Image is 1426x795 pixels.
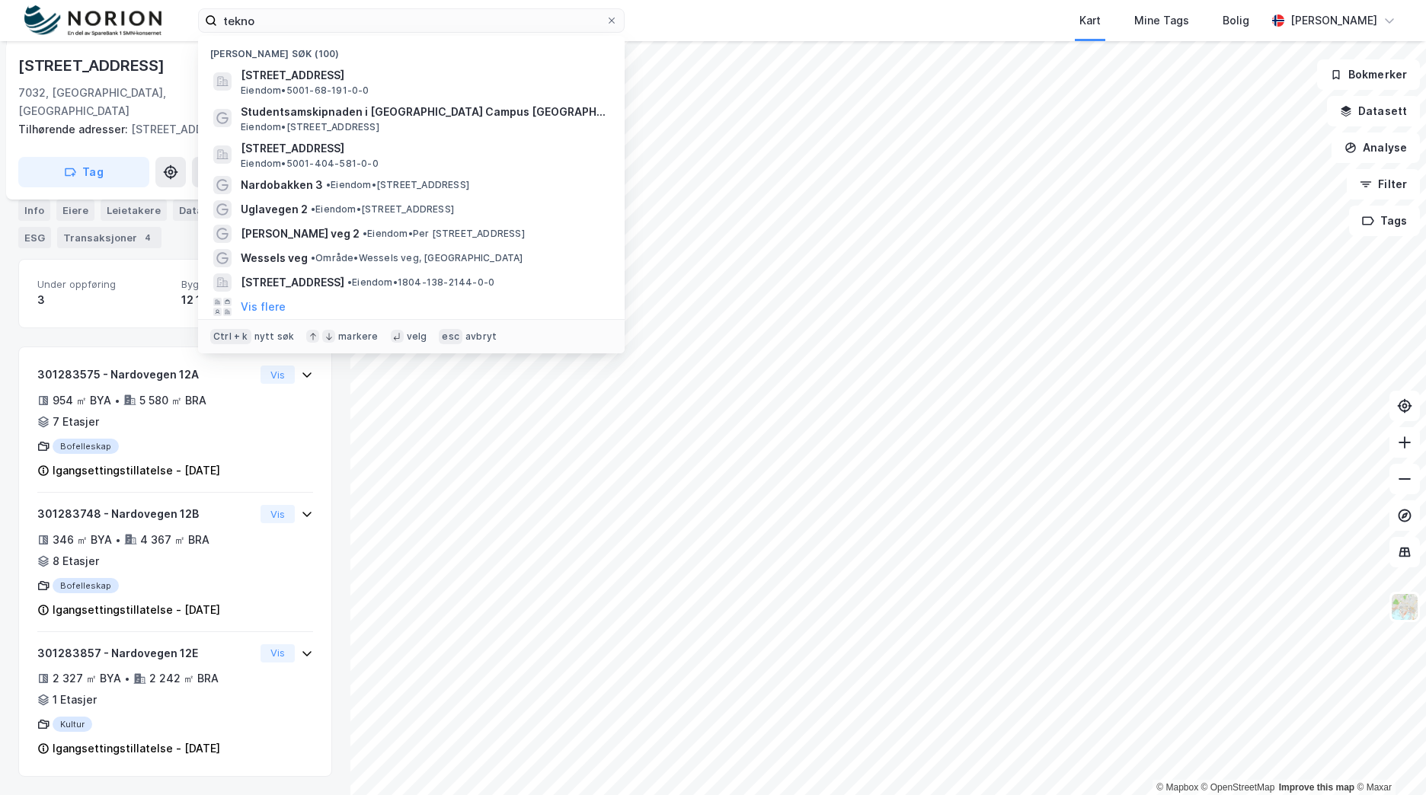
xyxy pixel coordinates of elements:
div: [STREET_ADDRESS] [18,53,168,78]
span: • [311,252,315,263]
span: [STREET_ADDRESS] [241,66,606,85]
div: 1 Etasjer [53,691,97,709]
div: Igangsettingstillatelse - [DATE] [53,461,220,480]
div: 301283748 - Nardovegen 12B [37,505,254,523]
a: Mapbox [1156,782,1198,793]
iframe: Chat Widget [1350,722,1426,795]
img: Z [1390,592,1419,621]
input: Søk på adresse, matrikkel, gårdeiere, leietakere eller personer [217,9,606,32]
div: 3 [37,291,169,309]
div: Kart [1079,11,1101,30]
div: • [124,672,130,685]
div: 8 Etasjer [53,552,99,570]
div: 301283575 - Nardovegen 12A [37,366,254,384]
button: Vis [261,644,295,662]
img: norion-logo.80e7a08dc31c2e691866.png [24,5,161,37]
div: Transaksjoner [57,227,161,248]
a: Improve this map [1279,782,1354,793]
span: • [363,228,367,239]
div: 2 327 ㎡ BYA [53,669,121,688]
div: 346 ㎡ BYA [53,531,112,549]
span: Studentsamskipnaden i [GEOGRAPHIC_DATA] Campus [GEOGRAPHIC_DATA] [241,103,606,121]
button: Vis [261,505,295,523]
div: 954 ㎡ BYA [53,391,111,410]
span: • [347,276,352,288]
div: 7032, [GEOGRAPHIC_DATA], [GEOGRAPHIC_DATA] [18,84,216,120]
span: Nardobakken 3 [241,176,323,194]
button: Vis flere [241,298,286,316]
span: Eiendom • 1804-138-2144-0-0 [347,276,494,289]
span: • [311,203,315,215]
div: Igangsettingstillatelse - [DATE] [53,601,220,619]
div: Igangsettingstillatelse - [DATE] [53,739,220,758]
span: • [326,179,331,190]
button: Analyse [1332,132,1420,163]
button: Tag [18,157,149,187]
div: Leietakere [101,200,167,221]
span: Eiendom • [STREET_ADDRESS] [326,179,469,191]
span: Bygningsareal [181,278,313,291]
div: 5 580 ㎡ BRA [139,391,206,410]
div: 301283857 - Nardovegen 12E [37,644,254,662]
div: 2 242 ㎡ BRA [149,669,219,688]
div: Ctrl + k [210,329,251,344]
span: Eiendom • [STREET_ADDRESS] [241,121,379,133]
div: esc [439,329,462,344]
div: [STREET_ADDRESS] [18,120,320,139]
span: Eiendom • 5001-68-191-0-0 [241,85,369,97]
div: ESG [18,227,51,248]
div: Datasett [173,200,248,221]
button: Datasett [1327,96,1420,126]
div: avbryt [465,330,497,343]
button: Tags [1349,206,1420,236]
div: markere [338,330,378,343]
div: Kontrollprogram for chat [1350,722,1426,795]
span: Eiendom • 5001-404-581-0-0 [241,158,379,170]
button: Vis [261,366,295,384]
div: 7 Etasjer [53,413,99,431]
div: Info [18,200,50,221]
span: Under oppføring [37,278,169,291]
div: Bolig [1223,11,1249,30]
button: Filter [1347,169,1420,200]
div: Mine Tags [1134,11,1189,30]
div: • [115,534,121,546]
span: Tilhørende adresser: [18,123,131,136]
div: velg [407,330,427,343]
span: [STREET_ADDRESS] [241,273,344,292]
div: • [114,394,120,407]
button: Bokmerker [1317,59,1420,90]
a: OpenStreetMap [1201,782,1275,793]
div: 12 189 ㎡ [181,291,313,309]
div: 4 367 ㎡ BRA [140,531,209,549]
div: [PERSON_NAME] [1290,11,1377,30]
div: Eiere [56,200,94,221]
span: Wessels veg [241,249,308,267]
span: Område • Wessels veg, [GEOGRAPHIC_DATA] [311,252,523,264]
span: Eiendom • [STREET_ADDRESS] [311,203,454,216]
div: 4 [140,230,155,245]
div: nytt søk [254,330,295,343]
span: Eiendom • Per [STREET_ADDRESS] [363,228,525,240]
span: [STREET_ADDRESS] [241,139,606,158]
span: [PERSON_NAME] veg 2 [241,225,360,243]
div: [PERSON_NAME] søk (100) [198,36,625,63]
span: Uglavegen 2 [241,200,308,219]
